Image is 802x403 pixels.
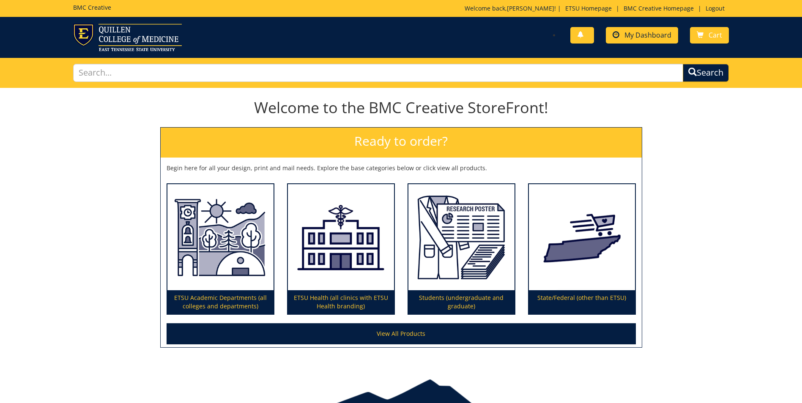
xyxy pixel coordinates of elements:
a: View All Products [167,323,636,344]
a: BMC Creative Homepage [619,4,698,12]
p: State/Federal (other than ETSU) [529,290,635,314]
p: Welcome back, ! | | | [465,4,729,13]
a: Logout [701,4,729,12]
p: ETSU Academic Departments (all colleges and departments) [167,290,274,314]
p: Students (undergraduate and graduate) [408,290,515,314]
input: Search... [73,64,683,82]
span: My Dashboard [624,30,671,40]
p: ETSU Health (all clinics with ETSU Health branding) [288,290,394,314]
img: Students (undergraduate and graduate) [408,184,515,291]
h2: Ready to order? [161,128,642,158]
h5: BMC Creative [73,4,111,11]
img: ETSU Academic Departments (all colleges and departments) [167,184,274,291]
img: State/Federal (other than ETSU) [529,184,635,291]
a: [PERSON_NAME] [507,4,554,12]
a: ETSU Health (all clinics with ETSU Health branding) [288,184,394,314]
p: Begin here for all your design, print and mail needs. Explore the base categories below or click ... [167,164,636,172]
span: Cart [709,30,722,40]
a: Cart [690,27,729,44]
a: State/Federal (other than ETSU) [529,184,635,314]
a: ETSU Academic Departments (all colleges and departments) [167,184,274,314]
img: ETSU Health (all clinics with ETSU Health branding) [288,184,394,291]
a: Students (undergraduate and graduate) [408,184,515,314]
img: ETSU logo [73,24,182,51]
h1: Welcome to the BMC Creative StoreFront! [160,99,642,116]
a: ETSU Homepage [561,4,616,12]
button: Search [683,64,729,82]
a: My Dashboard [606,27,678,44]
